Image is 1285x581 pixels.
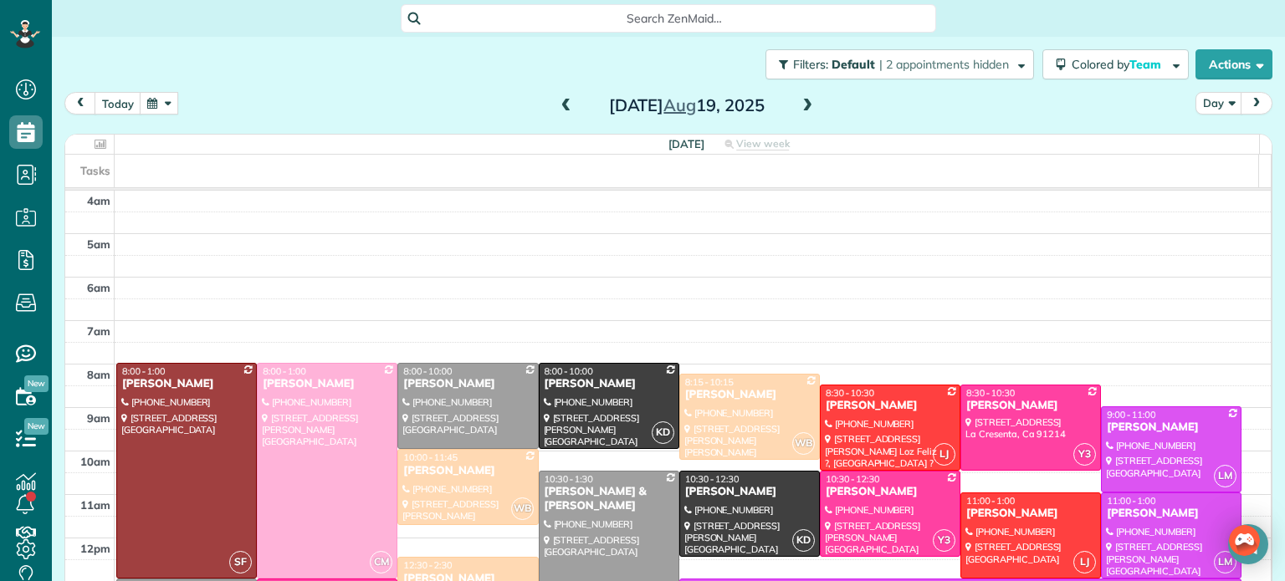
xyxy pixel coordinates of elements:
[1241,92,1272,115] button: next
[792,529,815,552] span: KD
[545,473,593,485] span: 10:30 - 1:30
[1214,465,1236,487] span: LM
[80,542,110,555] span: 12pm
[1107,495,1155,507] span: 11:00 - 1:00
[684,388,815,402] div: [PERSON_NAME]
[1195,49,1272,79] button: Actions
[121,377,252,391] div: [PERSON_NAME]
[87,194,110,207] span: 4am
[826,473,880,485] span: 10:30 - 12:30
[792,432,815,455] span: WB
[765,49,1034,79] button: Filters: Default | 2 appointments hidden
[652,421,674,444] span: KD
[933,443,955,466] span: LJ
[793,57,828,72] span: Filters:
[544,485,674,513] div: [PERSON_NAME] & [PERSON_NAME]
[87,324,110,338] span: 7am
[80,455,110,468] span: 10am
[402,464,533,478] div: [PERSON_NAME]
[263,365,306,377] span: 8:00 - 1:00
[582,96,791,115] h2: [DATE] 19, 2025
[1129,57,1164,72] span: Team
[80,498,110,512] span: 11am
[1107,409,1155,420] span: 9:00 - 11:00
[933,529,955,552] span: Y3
[95,92,141,115] button: today
[879,57,1009,72] span: | 2 appointments hidden
[1106,420,1236,435] div: [PERSON_NAME]
[24,418,49,435] span: New
[832,57,876,72] span: Default
[402,377,533,391] div: [PERSON_NAME]
[1073,551,1096,573] span: LJ
[1214,551,1236,573] span: LM
[1228,524,1268,564] div: Open Intercom Messenger
[668,137,704,150] span: [DATE]
[757,49,1034,79] a: Filters: Default | 2 appointments hidden
[80,164,110,177] span: Tasks
[663,94,696,115] span: Aug
[262,377,392,391] div: [PERSON_NAME]
[87,281,110,294] span: 6am
[87,237,110,251] span: 5am
[229,551,252,573] span: SF
[24,375,49,392] span: New
[1042,49,1189,79] button: Colored byTeam
[544,377,674,391] div: [PERSON_NAME]
[826,387,874,399] span: 8:30 - 10:30
[825,485,955,499] div: [PERSON_NAME]
[122,365,166,377] span: 8:00 - 1:00
[87,368,110,381] span: 8am
[825,399,955,413] div: [PERSON_NAME]
[1195,92,1242,115] button: Day
[370,551,392,573] span: CM
[403,451,458,463] span: 10:00 - 11:45
[684,485,815,499] div: [PERSON_NAME]
[685,473,740,485] span: 10:30 - 12:30
[403,559,452,571] span: 12:30 - 2:30
[685,376,734,388] span: 8:15 - 10:15
[966,495,1015,507] span: 11:00 - 1:00
[87,411,110,425] span: 9am
[1073,443,1096,466] span: Y3
[1106,507,1236,521] div: [PERSON_NAME]
[965,399,1096,413] div: [PERSON_NAME]
[403,365,452,377] span: 8:00 - 10:00
[966,387,1015,399] span: 8:30 - 10:30
[736,137,790,150] span: View week
[545,365,593,377] span: 8:00 - 10:00
[1072,57,1167,72] span: Colored by
[64,92,96,115] button: prev
[965,507,1096,521] div: [PERSON_NAME]
[511,497,534,520] span: WB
